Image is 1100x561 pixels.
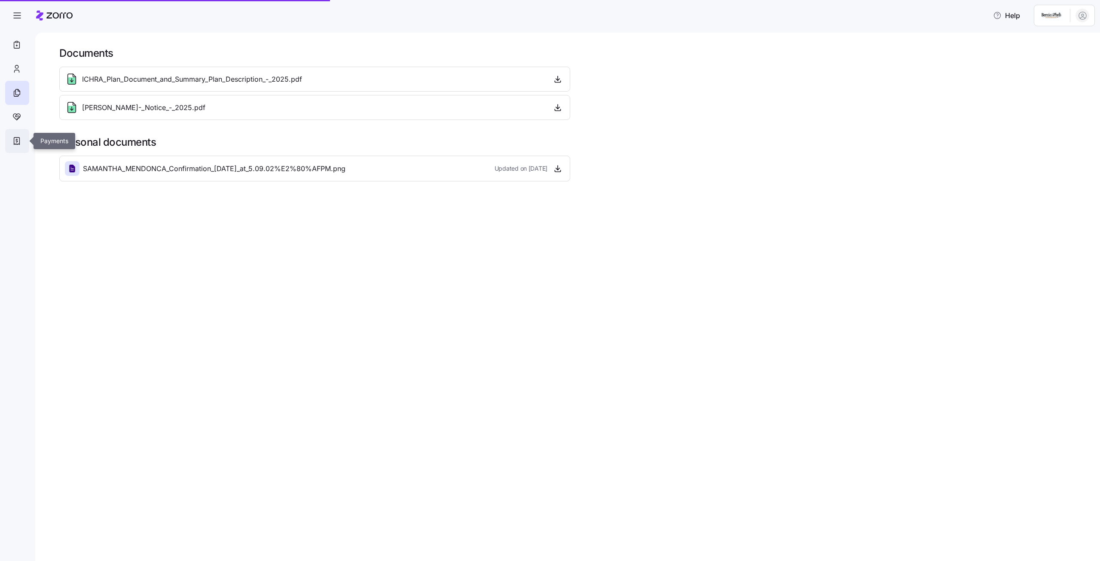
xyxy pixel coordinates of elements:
span: SAMANTHA_MENDONCA_Confirmation_[DATE]_at_5.09.02%E2%80%AFPM.png [83,163,345,174]
span: Updated on [DATE] [495,164,547,173]
h1: Documents [59,46,1088,60]
span: [PERSON_NAME]-_Notice_-_2025.pdf [82,102,205,113]
img: Employer logo [1039,10,1063,21]
span: Help [993,10,1020,21]
span: ICHRA_Plan_Document_and_Summary_Plan_Description_-_2025.pdf [82,74,302,85]
button: Help [986,7,1027,24]
h1: Personal documents [59,135,1088,149]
